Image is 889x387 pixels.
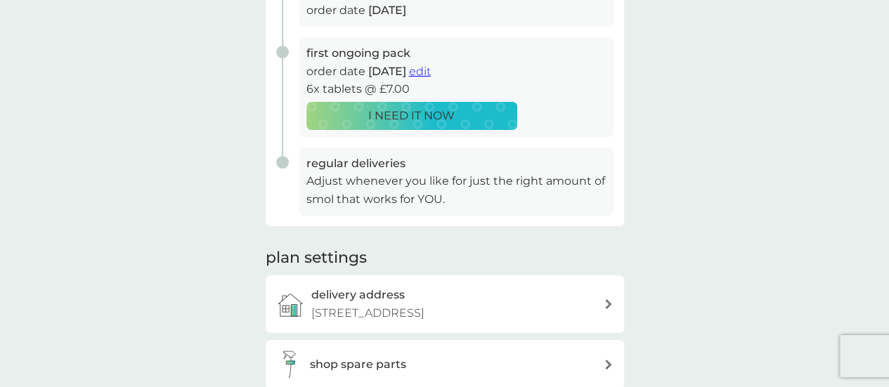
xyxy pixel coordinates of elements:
button: edit [409,63,431,81]
p: I NEED IT NOW [368,107,455,125]
span: [DATE] [368,4,406,17]
p: order date [306,63,606,81]
h3: shop spare parts [310,355,406,374]
button: I NEED IT NOW [306,102,517,130]
h2: plan settings [266,247,367,269]
p: order date [306,1,606,20]
a: delivery address[STREET_ADDRESS] [266,275,624,332]
p: [STREET_ADDRESS] [311,304,424,322]
h3: regular deliveries [306,155,606,173]
span: [DATE] [368,65,406,78]
h3: first ongoing pack [306,44,606,63]
p: 6x tablets @ £7.00 [306,80,606,98]
p: Adjust whenever you like for just the right amount of smol that works for YOU. [306,172,606,208]
h3: delivery address [311,286,405,304]
span: edit [409,65,431,78]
